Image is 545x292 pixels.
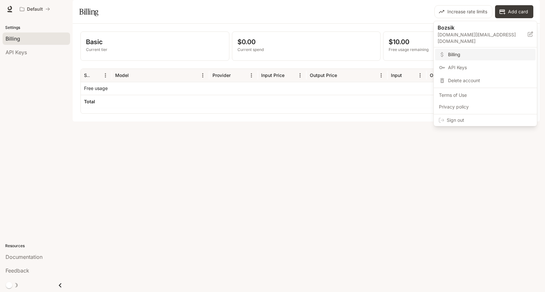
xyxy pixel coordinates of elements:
span: Terms of Use [439,92,532,98]
p: [DOMAIN_NAME][EMAIL_ADDRESS][DOMAIN_NAME] [438,32,528,44]
span: Privacy policy [439,104,532,110]
a: Terms of Use [435,89,536,101]
a: Billing [435,49,536,60]
div: Delete account [435,75,536,86]
span: Sign out [447,117,532,123]
div: Bozsik[DOMAIN_NAME][EMAIL_ADDRESS][DOMAIN_NAME] [434,21,537,47]
a: API Keys [435,62,536,73]
p: Bozsik [438,24,517,32]
span: API Keys [448,64,532,71]
span: Billing [448,51,532,58]
span: Delete account [448,77,532,84]
a: Privacy policy [435,101,536,113]
div: Sign out [434,114,537,126]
